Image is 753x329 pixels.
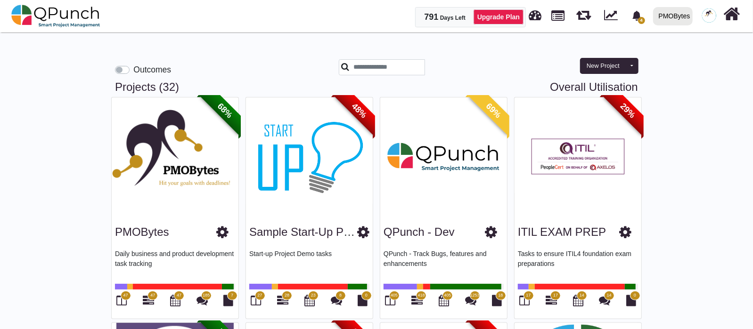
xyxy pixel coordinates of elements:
[11,2,100,30] img: qpunch-sp.fa6292f.png
[649,0,696,32] a: PMOBytes
[444,292,451,299] span: 405
[339,292,342,299] span: 8
[117,295,127,306] i: Board
[115,80,638,94] h3: Projects (32)
[470,292,480,299] span: 1253
[520,295,530,306] i: Board
[203,292,210,299] span: 185
[249,249,369,277] p: Start-up Project Demo tasks
[143,295,154,306] i: Gantt
[580,292,584,299] span: 14
[411,295,423,306] i: Gantt
[465,295,476,306] i: Punch Discussions
[576,5,591,20] span: Iteration
[425,12,439,22] span: 791
[384,225,455,238] a: QPunch - Dev
[702,8,716,23] span: Aamir Pmobytes
[224,295,234,306] i: Document Library
[115,225,169,238] a: PMOBytes
[411,298,423,306] a: 418
[331,295,342,306] i: Punch Discussions
[474,9,524,24] a: Upgrade Plan
[552,6,565,21] span: Projects
[199,85,251,137] span: 68%
[391,292,398,299] span: 405
[257,292,262,299] span: 27
[123,292,128,299] span: 47
[599,295,611,306] i: Punch Discussions
[529,6,542,20] span: Dashboard
[277,298,288,306] a: 28
[251,295,262,306] i: Board
[702,8,716,23] img: avatar
[634,292,636,299] span: 0
[602,85,654,137] span: 29%
[311,292,316,299] span: 23
[526,292,531,299] span: 17
[518,225,606,238] a: ITIL EXAM PREP
[467,85,520,137] span: 69%
[580,58,626,74] button: New Project
[384,249,504,277] p: QPunch - Track Bugs, features and enhancements
[304,295,315,306] i: Calendar
[546,298,557,306] a: 17
[550,80,638,94] a: Overall Utilisation
[133,64,171,76] label: Outcomes
[632,11,642,21] svg: bell fill
[439,295,449,306] i: Calendar
[626,0,649,30] a: bell fill4
[659,8,690,24] div: PMOBytes
[115,249,235,277] p: Daily business and product development task tracking
[143,298,154,306] a: 47
[638,17,645,24] span: 4
[518,249,638,277] p: Tasks to ensure ITIL4 foundation exam preparations
[696,0,722,31] a: avatar
[629,7,645,24] div: Notification
[573,295,583,306] i: Calendar
[231,292,233,299] span: 7
[285,292,289,299] span: 28
[607,292,612,299] span: 14
[358,295,368,306] i: Document Library
[627,295,637,306] i: Document Library
[553,292,558,299] span: 17
[277,295,288,306] i: Gantt
[498,292,503,299] span: 18
[170,295,180,306] i: Calendar
[177,292,181,299] span: 47
[365,292,368,299] span: 0
[249,225,420,238] a: Sample Start-up Project Template
[546,295,557,306] i: Gantt
[385,295,396,306] i: Board
[196,295,208,306] i: Punch Discussions
[333,85,385,137] span: 48%
[440,15,466,21] span: Days Left
[724,5,740,23] i: Home
[492,295,502,306] i: Document Library
[418,292,425,299] span: 418
[249,225,357,239] h3: Sample Start-up Project Template
[150,292,155,299] span: 47
[599,0,626,32] div: Dynamic Report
